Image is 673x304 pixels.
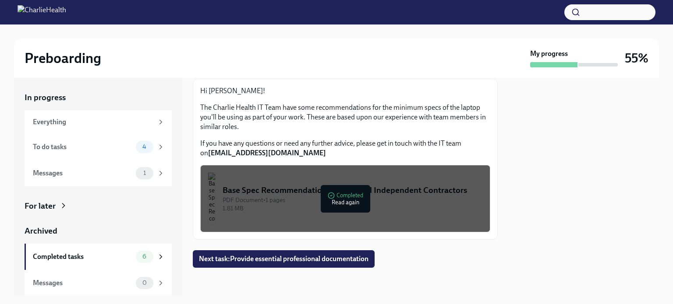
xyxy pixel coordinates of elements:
a: Messages1 [25,160,172,186]
span: 4 [137,143,152,150]
button: Base Spec Recommendations for Clinical Independent ContractorsPDF Document•1 pages1.81 MBComplete... [200,165,490,232]
a: In progress [25,92,172,103]
div: Messages [33,168,132,178]
span: 1 [138,170,151,176]
img: CharlieHealth [18,5,66,19]
a: For later [25,200,172,212]
div: For later [25,200,56,212]
div: PDF Document • 1 pages [223,196,483,204]
p: The Charlie Health IT Team have some recommendations for the minimum specs of the laptop you'll b... [200,103,490,132]
span: 6 [137,253,152,260]
span: Next task : Provide essential professional documentation [199,255,368,263]
div: To do tasks [33,142,132,152]
h2: Preboarding [25,49,101,67]
p: If you have any questions or need any further advice, please get in touch with the IT team on [200,139,490,158]
strong: My progress [530,49,568,59]
a: To do tasks4 [25,134,172,160]
a: Messages0 [25,270,172,296]
h3: 55% [625,50,648,66]
a: Archived [25,225,172,237]
div: Base Spec Recommendations for Clinical Independent Contractors [223,185,483,196]
span: 0 [137,280,152,286]
div: Completed tasks [33,252,132,262]
img: Base Spec Recommendations for Clinical Independent Contractors [208,172,216,225]
div: Messages [33,278,132,288]
button: Next task:Provide essential professional documentation [193,250,375,268]
strong: [EMAIL_ADDRESS][DOMAIN_NAME] [208,149,326,157]
a: Completed tasks6 [25,244,172,270]
p: Hi [PERSON_NAME]! [200,86,490,96]
div: Everything [33,117,153,127]
a: Everything [25,110,172,134]
div: 1.81 MB [223,204,483,213]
